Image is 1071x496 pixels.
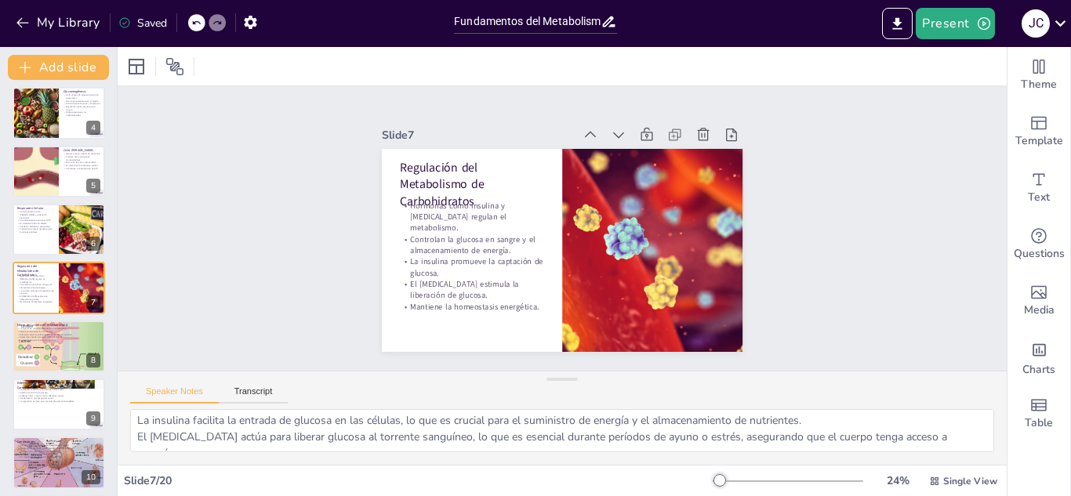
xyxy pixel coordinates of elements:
p: Influye en la producción de insulina. [17,330,100,333]
div: Get real-time input from your audience [1007,216,1070,273]
div: Layout [124,54,149,79]
div: Add charts and graphs [1007,329,1070,386]
p: La insulina promueve la captación de glucosa. [17,289,54,295]
div: 9 [13,378,105,430]
p: Controlan la glucosa en sangre y el almacenamiento de energía. [400,234,544,256]
p: Puede llevar a complicaciones serias. [17,397,100,400]
p: Regulación del Metabolismo de Carbohidratos [400,159,544,209]
div: Add images, graphics, shapes or video [1007,273,1070,329]
p: Ocurre principalmente en el hígado. [64,100,100,103]
div: 6 [13,204,105,255]
div: 4 [13,87,105,139]
div: Slide 7 / 20 [124,473,713,488]
div: 5 [86,179,100,193]
p: Puede ser aeróbica o anaeróbica. [17,225,54,228]
p: Respiración Celular [17,206,54,211]
button: Speaker Notes [130,386,219,404]
button: J C [1022,8,1050,39]
span: Media [1024,302,1055,319]
div: 8 [86,353,100,367]
div: Add ready made slides [1007,103,1070,160]
p: Enfermedades Relacionadas con el Metabolismo de Carbohidratos [17,381,100,389]
div: Add a table [1007,386,1070,442]
p: Diferentes tipos de carbohidratos tienen efectos variados. [17,333,100,336]
p: Regula los niveles de glucosa en sangre. [64,106,100,111]
p: La educación sobre dieta es importante. [17,449,100,452]
p: Contribuye a la producción de ATP. [64,167,100,170]
div: 7 [13,262,105,313]
p: El [MEDICAL_DATA] estimula la liberación de glucosa. [17,295,54,301]
p: Controlan la glucosa en sangre y el almacenamiento de energía. [17,284,54,289]
div: 8 [13,320,105,372]
div: 4 [86,121,100,135]
button: Transcript [219,386,289,404]
p: Dietas altas pueden provocar [MEDICAL_DATA]. [17,335,100,339]
p: Convierte energía química en ATP. [17,219,54,223]
p: Utiliza precursores no carbohidratados. [64,111,100,117]
div: 10 [82,470,100,484]
p: El [MEDICAL_DATA] estimula la liberación de glucosa. [400,279,544,302]
p: Proporciona energía necesaria para funciones celulares. [17,228,54,234]
p: Mantiene la homeostasis energética. [400,301,544,312]
p: Hormonas como insulina y [MEDICAL_DATA] regulan el metabolismo. [400,200,544,234]
p: Ciclo [PERSON_NAME] [64,148,100,153]
button: Add slide [8,55,109,80]
span: Table [1025,415,1053,432]
p: Hormonas como insulina y [MEDICAL_DATA] regulan el metabolismo. [17,275,54,284]
p: Efecto de la Dieta en el Metabolismo [17,323,100,328]
span: Single View [943,475,997,487]
div: 24 % [879,473,917,488]
span: Questions [1014,245,1065,262]
p: La insulina promueve la captación de glucosa. [400,256,544,279]
p: Gluconeogénesis [64,89,100,94]
textarea: Las hormonas son esenciales para el control del metabolismo de carbohidratos, ya que permiten que... [130,409,994,452]
span: Template [1015,132,1063,150]
div: 5 [13,146,105,197]
div: J C [1022,9,1050,38]
div: Slide 7 [382,128,573,143]
p: La diabetes mellitus es un desorden relacionado. [17,389,100,392]
p: Genera energía a partir de acetil-CoA. [64,152,100,155]
p: Es vital para todas las células. [17,222,54,225]
p: La ingesta de carbohidratos afecta el metabolismo. [17,327,100,330]
button: Present [916,8,994,39]
p: Ocurre en la matriz mitocondrial. [64,161,100,164]
p: El empoderamiento personal es clave. [17,455,100,458]
div: Add text boxes [1007,160,1070,216]
p: La regulación adecuada puede prevenir enfermedades. [17,447,100,450]
span: Text [1028,189,1050,206]
p: Produce CO2 y electrones transportadores. [64,155,100,161]
p: Incluye glucólisis, ciclo [PERSON_NAME] y cadena de electrones. [17,211,54,219]
span: Theme [1021,76,1057,93]
p: Conclusiones [17,440,100,444]
p: Activa durante el ayuno y el ejercicio. [64,103,100,106]
span: Charts [1022,361,1055,378]
div: Change the overall theme [1007,47,1070,103]
p: Estrategias nutricionales son necesarias. [17,452,100,455]
p: Mantiene la homeostasis energética. [17,301,54,304]
div: Saved [118,16,167,31]
input: Insert title [454,10,601,33]
div: 9 [86,411,100,425]
div: 6 [86,237,100,251]
p: Es la síntesis de glucosa a partir de precursores. [64,94,100,100]
p: Afecta el control de la glucosa. [17,391,100,394]
p: Es clave para la respiración celular. [64,164,100,167]
p: Es importante para la salud en general. [17,339,100,342]
p: Diabetes tipo 1 y tipo 2 tienen diferentes causas. [17,394,100,397]
button: Export to PowerPoint [882,8,913,39]
p: Regulación del Metabolismo de Carbohidratos [17,265,54,278]
p: La regulación es clave en el manejo de estas enfermedades. [17,400,100,403]
button: My Library [12,10,107,35]
p: Comprender el metabolismo es esencial para la salud. [17,444,100,447]
div: 7 [86,295,100,310]
span: Position [165,57,184,76]
div: 10 [13,436,105,488]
